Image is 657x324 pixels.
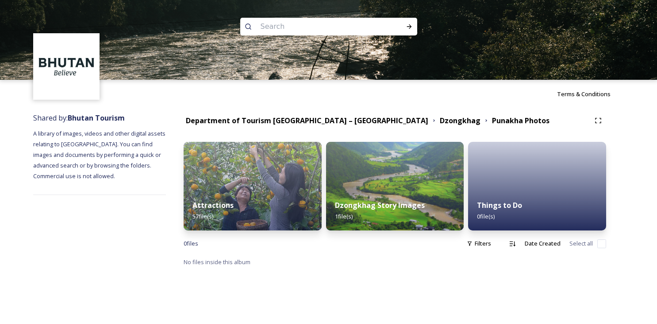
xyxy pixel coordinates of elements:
span: A library of images, videos and other digital assets relating to [GEOGRAPHIC_DATA]. You can find ... [33,129,167,180]
div: Filters [462,235,496,252]
input: Search [256,17,377,36]
strong: Attractions [192,200,234,210]
strong: Dzongkhag Story Images [335,200,425,210]
span: 1 file(s) [335,212,353,220]
span: 0 file(s) [477,212,495,220]
strong: Dzongkhag [440,116,480,125]
span: 57 file(s) [192,212,213,220]
strong: Punakha Photos [492,116,549,125]
img: Punakha%2520things%2520to%2520do%2520teaser.jpg [184,142,322,230]
img: BT_Logo_BB_Lockup_CMYK_High%2520Res.jpg [35,35,99,99]
span: Terms & Conditions [557,90,611,98]
strong: Department of Tourism [GEOGRAPHIC_DATA] – [GEOGRAPHIC_DATA] [186,116,428,125]
a: Terms & Conditions [557,89,624,99]
div: Date Created [520,235,565,252]
span: No files inside this album [184,258,250,266]
span: 0 file s [184,239,198,248]
strong: Bhutan Tourism [68,113,125,123]
span: Shared by: [33,113,125,123]
span: Select all [569,239,593,248]
img: dzo1.jpg [326,142,464,230]
strong: Things to Do [477,200,522,210]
